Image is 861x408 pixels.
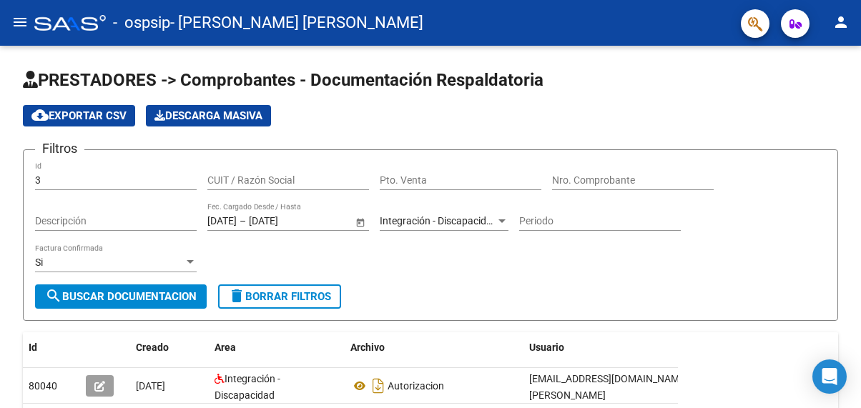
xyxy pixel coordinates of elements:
button: Exportar CSV [23,105,135,126]
span: [DATE] [136,380,165,392]
span: Creado [136,342,169,353]
datatable-header-cell: Id [23,332,80,363]
button: Open calendar [353,214,368,229]
app-download-masive: Descarga masiva de comprobantes (adjuntos) [146,105,271,126]
mat-icon: search [45,287,62,304]
span: - ospsip [113,7,170,39]
i: Descargar documento [369,374,388,397]
span: Exportar CSV [31,109,127,122]
span: - [PERSON_NAME] [PERSON_NAME] [170,7,423,39]
h3: Filtros [35,139,84,159]
span: Descarga Masiva [154,109,262,122]
span: Archivo [350,342,385,353]
span: Area [215,342,236,353]
button: Buscar Documentacion [35,284,207,309]
mat-icon: delete [228,287,245,304]
mat-icon: person [832,14,850,31]
span: Autorizacion [388,380,444,392]
datatable-header-cell: Area [209,332,345,363]
button: Borrar Filtros [218,284,341,309]
mat-icon: cloud_download [31,106,49,124]
datatable-header-cell: Creado [130,332,209,363]
span: Si [35,257,43,268]
span: 80040 [29,380,57,392]
span: Usuario [529,342,564,353]
span: Id [29,342,37,353]
span: [EMAIL_ADDRESS][DOMAIN_NAME] - [PERSON_NAME] [529,373,693,401]
input: Fecha fin [249,215,319,227]
mat-icon: menu [11,14,29,31]
span: – [240,215,246,227]
span: Integración - Discapacidad [215,373,280,401]
span: Integración - Discapacidad [380,215,498,227]
span: Borrar Filtros [228,290,331,303]
div: Open Intercom Messenger [812,359,847,394]
span: PRESTADORES -> Comprobantes - Documentación Respaldatoria [23,70,543,90]
datatable-header-cell: Archivo [345,332,523,363]
button: Descarga Masiva [146,105,271,126]
datatable-header-cell: Usuario [523,332,738,363]
input: Fecha inicio [207,215,237,227]
span: Buscar Documentacion [45,290,197,303]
